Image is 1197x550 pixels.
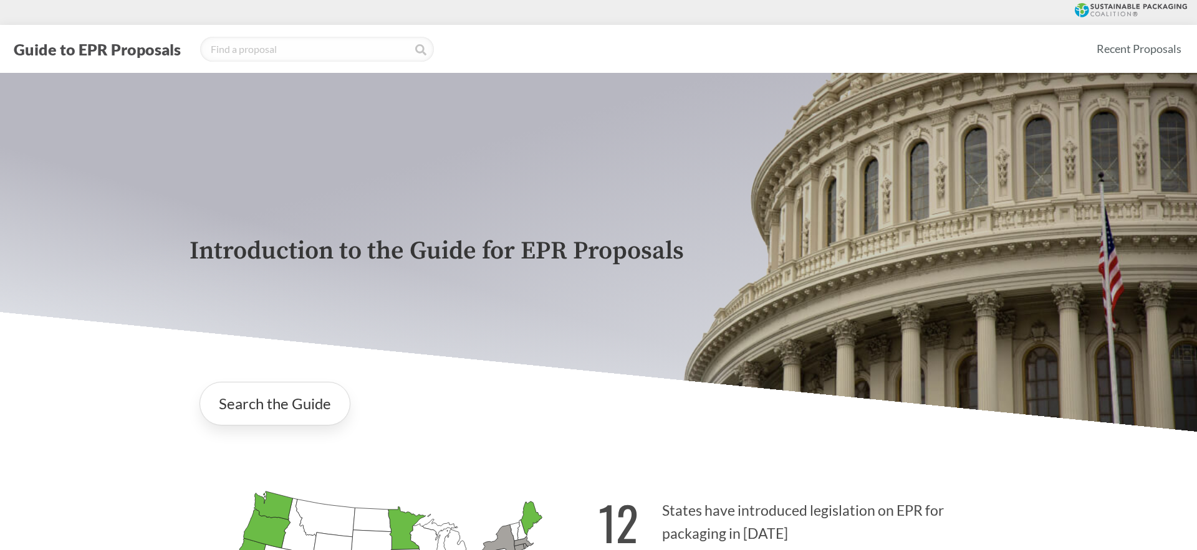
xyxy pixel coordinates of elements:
input: Find a proposal [200,37,434,62]
a: Search the Guide [199,382,350,425]
a: Recent Proposals [1091,35,1187,63]
p: Introduction to the Guide for EPR Proposals [190,237,1007,265]
button: Guide to EPR Proposals [10,39,185,59]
